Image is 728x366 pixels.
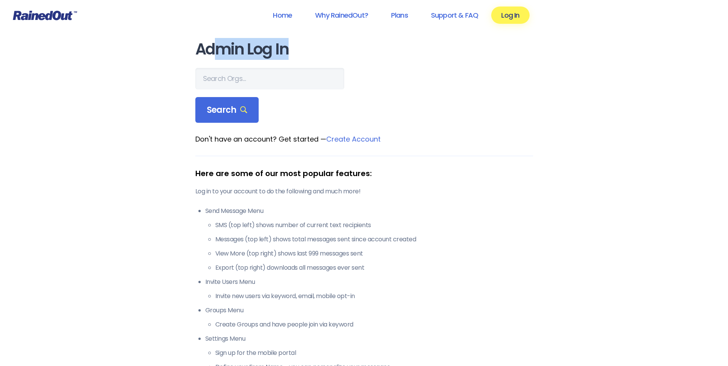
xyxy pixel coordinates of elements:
[421,7,488,24] a: Support & FAQ
[215,348,533,358] li: Sign up for the mobile portal
[215,292,533,301] li: Invite new users via keyword, email, mobile opt-in
[326,134,381,144] a: Create Account
[491,7,529,24] a: Log In
[195,168,533,179] div: Here are some of our most popular features:
[195,187,533,196] p: Log in to your account to do the following and much more!
[215,235,533,244] li: Messages (top left) shows total messages sent since account created
[215,249,533,258] li: View More (top right) shows last 999 messages sent
[195,41,533,58] h1: Admin Log In
[381,7,418,24] a: Plans
[215,263,533,272] li: Export (top right) downloads all messages ever sent
[205,277,533,301] li: Invite Users Menu
[205,206,533,272] li: Send Message Menu
[207,105,248,115] span: Search
[195,68,344,89] input: Search Orgs…
[263,7,302,24] a: Home
[215,320,533,329] li: Create Groups and have people join via keyword
[195,97,259,123] div: Search
[305,7,378,24] a: Why RainedOut?
[215,221,533,230] li: SMS (top left) shows number of current text recipients
[205,306,533,329] li: Groups Menu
